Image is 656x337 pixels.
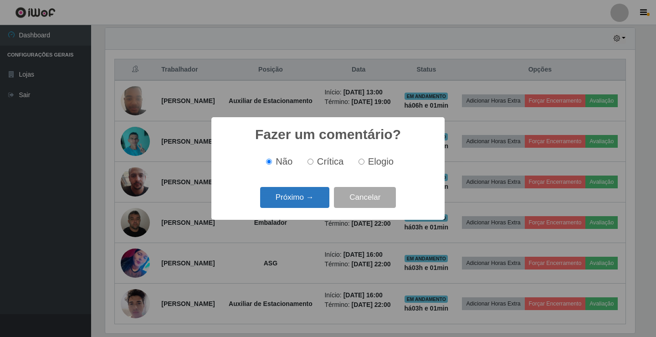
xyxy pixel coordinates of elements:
span: Elogio [368,156,394,166]
span: Crítica [317,156,344,166]
button: Cancelar [334,187,396,208]
input: Elogio [359,159,364,165]
input: Crítica [307,159,313,165]
button: Próximo → [260,187,329,208]
input: Não [266,159,272,165]
span: Não [276,156,292,166]
h2: Fazer um comentário? [255,126,401,143]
